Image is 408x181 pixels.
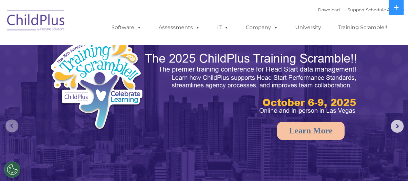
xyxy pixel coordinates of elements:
a: Training Scramble!! [332,21,394,34]
font: | [318,7,404,12]
a: Company [240,21,285,34]
a: Assessments [152,21,207,34]
a: Download [318,7,340,12]
a: IT [211,21,235,34]
img: ChildPlus by Procare Solutions [4,5,68,38]
a: University [289,21,328,34]
span: Phone number [90,69,117,74]
a: Learn More [277,122,345,140]
a: Schedule A Demo [366,7,404,12]
a: Software [105,21,148,34]
a: Support [348,7,365,12]
button: Cookies Settings [4,162,20,178]
span: Last name [90,43,110,48]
